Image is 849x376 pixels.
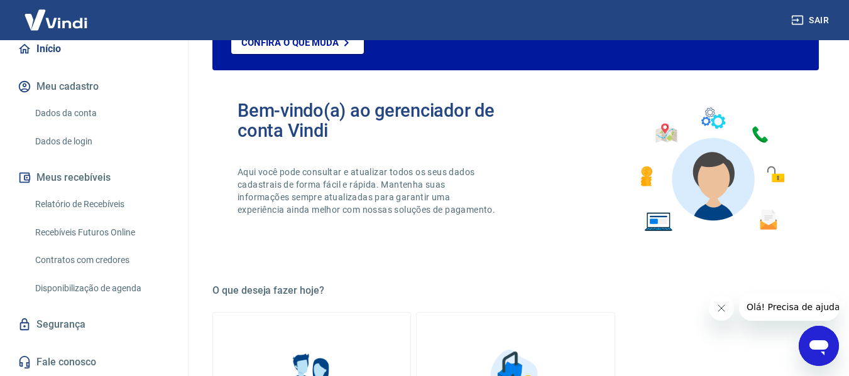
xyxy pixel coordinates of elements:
a: Dados de login [30,129,173,154]
iframe: Fechar mensagem [709,296,734,321]
a: Contratos com credores [30,247,173,273]
h5: O que deseja fazer hoje? [212,284,819,297]
a: Recebíveis Futuros Online [30,220,173,245]
img: Vindi [15,1,97,39]
a: Início [15,35,173,63]
h2: Bem-vindo(a) ao gerenciador de conta Vindi [238,100,516,141]
button: Sair [789,9,834,32]
a: Dados da conta [30,100,173,126]
p: Confira o que muda [241,37,339,48]
a: Segurança [15,311,173,338]
button: Meu cadastro [15,73,173,100]
button: Meus recebíveis [15,164,173,191]
a: Disponibilização de agenda [30,276,173,301]
a: Confira o que muda [231,31,364,54]
span: Olá! Precisa de ajuda? [8,9,106,19]
iframe: Mensagem da empresa [739,293,839,321]
a: Relatório de Recebíveis [30,191,173,217]
img: Imagem de um avatar masculino com diversos icones exemplificando as funcionalidades do gerenciado... [629,100,794,239]
iframe: Botão para abrir a janela de mensagens [799,326,839,366]
p: Aqui você pode consultar e atualizar todos os seus dados cadastrais de forma fácil e rápida. Mant... [238,166,498,216]
a: Fale conosco [15,348,173,376]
